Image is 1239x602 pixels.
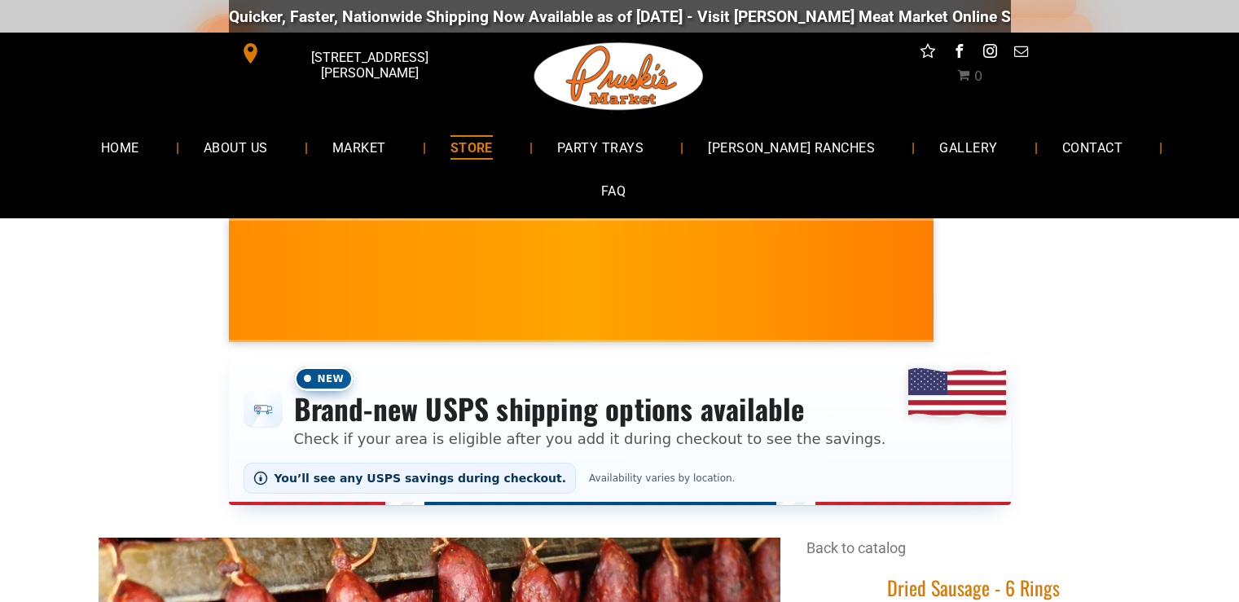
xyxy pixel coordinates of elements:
span: [STREET_ADDRESS][PERSON_NAME] [264,42,474,89]
a: email [1010,41,1031,66]
span: Availability varies by location. [584,472,740,484]
a: Social network [917,41,938,66]
a: [PERSON_NAME] RANCHES [683,125,899,169]
span: New [294,367,354,391]
a: STORE [426,125,517,169]
img: Pruski-s+Market+HQ+Logo2-1920w.png [531,33,707,121]
span: STORE [450,135,493,159]
h1: Dried Sausage - 6 Rings [806,575,1141,600]
a: Back to catalog [806,539,906,556]
a: [STREET_ADDRESS][PERSON_NAME] [229,41,478,66]
a: MARKET [308,125,411,169]
h3: Brand-new USPS shipping options available [294,391,886,427]
a: facebook [948,41,969,66]
div: Shipping options announcement [229,355,1011,506]
a: CONTACT [1038,125,1147,169]
a: FAQ [577,169,650,213]
a: instagram [979,41,1000,66]
a: GALLERY [915,125,1022,169]
a: ABOUT US [179,125,292,169]
a: PARTY TRAYS [533,125,668,169]
div: Breadcrumbs [806,538,1141,574]
div: Quicker, Faster, Nationwide Shipping Now Available as of [DATE] - Visit [PERSON_NAME] Meat Market... [229,7,1215,26]
span: You’ll see any USPS savings during checkout. [275,472,567,485]
span: 0 [974,68,982,84]
p: Check if your area is eligible after you add it during checkout to see the savings. [294,428,886,450]
a: HOME [77,125,164,169]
